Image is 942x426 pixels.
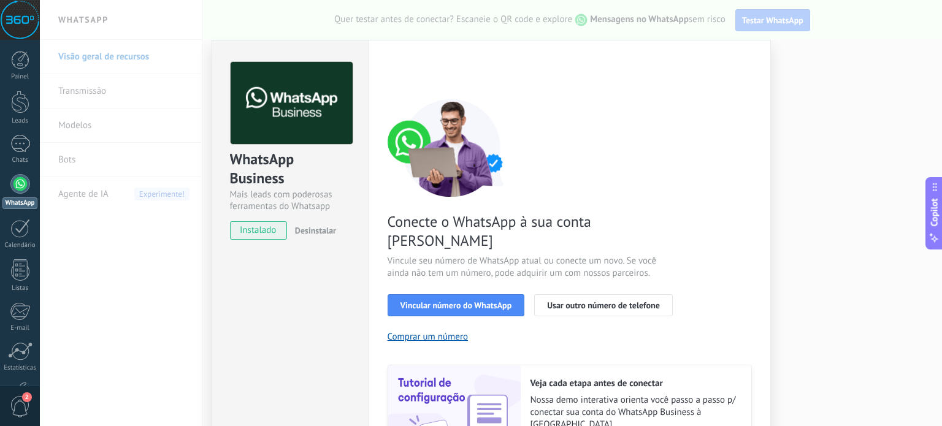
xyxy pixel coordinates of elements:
img: connect number [388,99,516,197]
div: Listas [2,284,38,292]
div: Leads [2,117,38,125]
span: Vincular número do WhatsApp [400,301,512,310]
button: Comprar um número [388,331,469,343]
div: E-mail [2,324,38,332]
span: 2 [22,392,32,402]
span: Vincule seu número de WhatsApp atual ou conecte um novo. Se você ainda não tem um número, pode ad... [388,255,680,280]
div: Mais leads com poderosas ferramentas do Whatsapp [230,189,351,212]
h2: Veja cada etapa antes de conectar [530,378,739,389]
span: instalado [231,221,286,240]
span: Desinstalar [295,225,336,236]
span: Copilot [929,198,941,226]
div: Calendário [2,242,38,249]
button: Usar outro número de telefone [534,294,673,316]
div: Chats [2,156,38,164]
span: Usar outro número de telefone [547,301,660,310]
div: WhatsApp [2,197,37,209]
div: Painel [2,73,38,81]
button: Desinstalar [290,221,336,240]
img: logo_main.png [231,62,353,145]
div: WhatsApp Business [230,150,351,189]
span: Conecte o WhatsApp à sua conta [PERSON_NAME] [388,212,680,250]
div: Estatísticas [2,364,38,372]
button: Vincular número do WhatsApp [388,294,525,316]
